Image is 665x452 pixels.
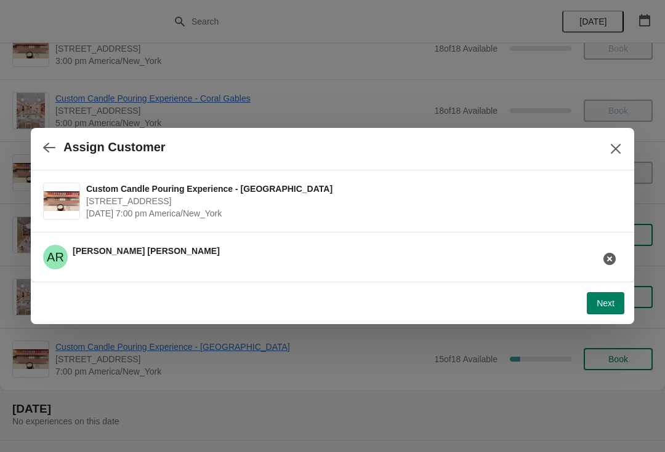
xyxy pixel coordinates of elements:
[597,298,615,308] span: Next
[587,292,624,314] button: Next
[47,250,64,264] text: AR
[73,246,220,256] span: [PERSON_NAME] [PERSON_NAME]
[605,138,627,160] button: Close
[44,191,79,212] img: Custom Candle Pouring Experience - Fort Lauderdale | 914 East Las Olas Boulevard, Fort Lauderdale...
[43,245,68,269] span: Alicia
[86,207,616,220] span: [DATE] 7:00 pm America/New_York
[86,183,616,195] span: Custom Candle Pouring Experience - [GEOGRAPHIC_DATA]
[86,195,616,207] span: [STREET_ADDRESS]
[63,140,166,154] h2: Assign Customer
